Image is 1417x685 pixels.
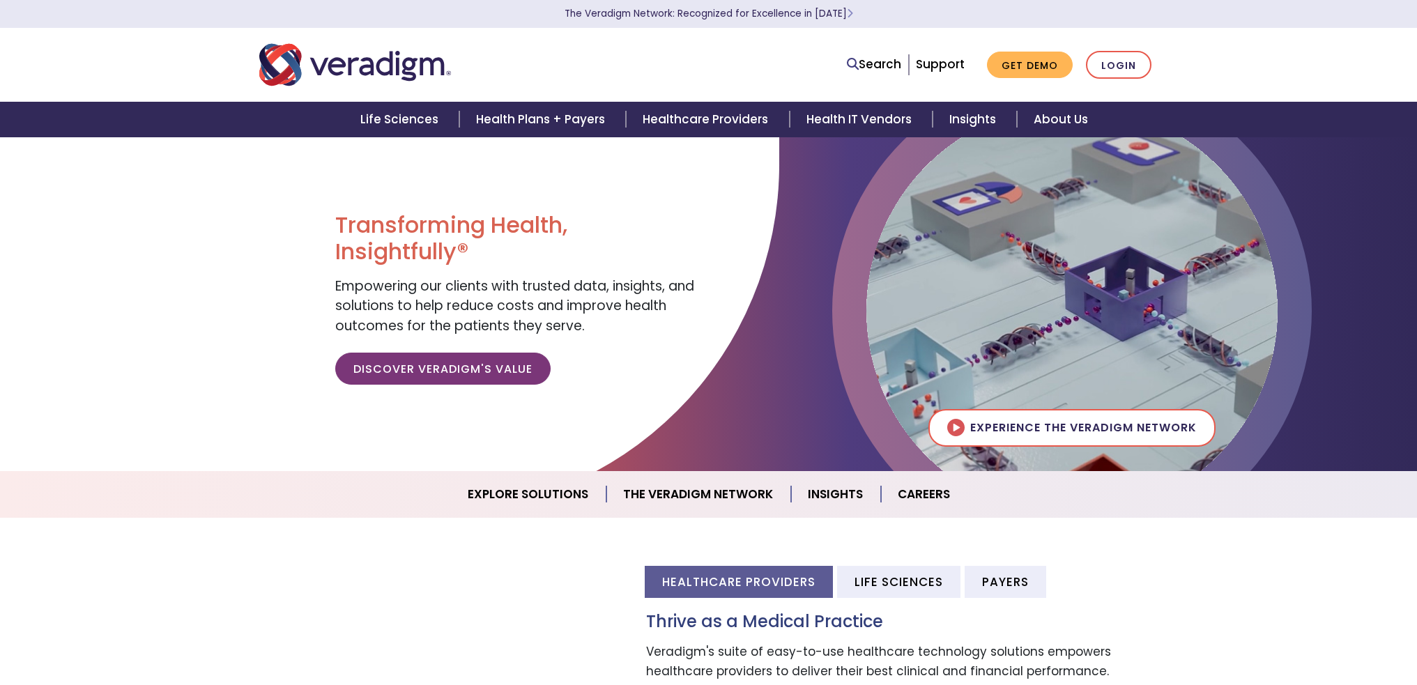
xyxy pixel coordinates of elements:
[916,56,965,72] a: Support
[606,477,791,512] a: The Veradigm Network
[451,477,606,512] a: Explore Solutions
[1086,51,1151,79] a: Login
[344,102,459,137] a: Life Sciences
[565,7,853,20] a: The Veradigm Network: Recognized for Excellence in [DATE]Learn More
[847,7,853,20] span: Learn More
[259,42,451,88] img: Veradigm logo
[1017,102,1105,137] a: About Us
[459,102,626,137] a: Health Plans + Payers
[626,102,789,137] a: Healthcare Providers
[837,566,960,597] li: Life Sciences
[791,477,881,512] a: Insights
[965,566,1046,597] li: Payers
[847,55,901,74] a: Search
[881,477,967,512] a: Careers
[335,212,698,265] h1: Transforming Health, Insightfully®
[645,566,833,597] li: Healthcare Providers
[646,612,1158,632] h3: Thrive as a Medical Practice
[646,642,1158,680] p: Veradigm's suite of easy-to-use healthcare technology solutions empowers healthcare providers to ...
[933,102,1017,137] a: Insights
[987,52,1073,79] a: Get Demo
[335,353,551,385] a: Discover Veradigm's Value
[335,277,694,335] span: Empowering our clients with trusted data, insights, and solutions to help reduce costs and improv...
[790,102,933,137] a: Health IT Vendors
